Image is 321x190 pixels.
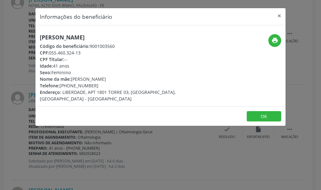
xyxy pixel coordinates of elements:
[40,49,198,56] div: 055.460.324-13
[40,76,71,82] span: Nome da mãe:
[40,13,112,21] h5: Informações do beneficiário
[40,83,60,89] span: Telefone:
[40,89,176,102] span: LIBERDADE, APT 1801 TORRE 03, [GEOGRAPHIC_DATA], [GEOGRAPHIC_DATA] - [GEOGRAPHIC_DATA]
[40,89,61,95] span: Endereço:
[271,37,278,44] i: print
[273,8,286,23] button: Close
[40,50,49,56] span: CPF:
[247,111,281,122] button: OK
[40,56,64,62] span: CPF Titular:
[40,63,198,69] div: 41 anos
[40,69,198,76] div: Feminino
[40,56,198,63] div: --
[40,82,198,89] div: [PHONE_NUMBER]
[40,63,53,69] span: Idade:
[40,43,90,49] span: Código do beneficiário:
[268,34,281,47] button: print
[40,69,51,75] span: Sexo:
[40,76,198,82] div: [PERSON_NAME]
[40,43,198,49] div: 9001003560
[40,34,198,41] h5: [PERSON_NAME]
